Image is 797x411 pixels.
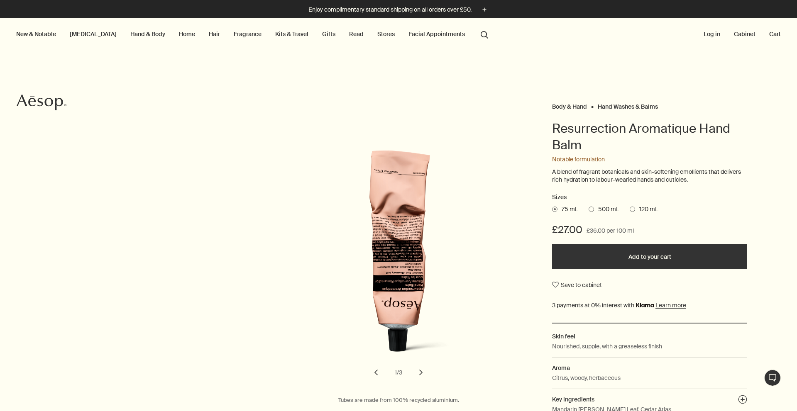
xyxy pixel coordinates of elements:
[768,29,782,39] button: Cart
[598,103,658,107] a: Hand Washes & Balms
[702,29,722,39] button: Log in
[177,29,197,39] a: Home
[552,342,662,351] p: Nourished, supple, with a greaseless finish
[702,18,782,51] nav: supplementary
[68,29,118,39] a: [MEDICAL_DATA]
[738,395,747,406] button: Key ingredients
[552,223,582,236] span: £27.00
[367,363,385,382] button: previous slide
[347,29,365,39] a: Read
[552,373,621,382] p: Citrus, woody, herbaceous
[266,145,531,382] div: Resurrection Aromatique Hand Balm
[552,396,594,403] span: Key ingredients
[732,29,757,39] a: Cabinet
[552,192,747,202] h2: Sizes
[274,29,310,39] a: Kits & Travel
[308,5,489,15] button: Enjoy complimentary standard shipping on all orders over £50.
[594,205,619,214] span: 500 mL
[15,92,68,115] a: Aesop
[587,226,634,236] span: £36.00 per 100 ml
[311,145,494,371] img: Cream texture of Resurrection Aromatique Hand Balm
[376,29,396,39] button: Stores
[15,29,58,39] button: New & Notable
[552,168,747,184] p: A blend of fragrant botanicals and skin-softening emollients that delivers rich hydration to labo...
[552,120,747,153] h1: Resurrection Aromatique Hand Balm
[129,29,167,39] a: Hand & Body
[338,396,459,404] span: Tubes are made from 100% recycled aluminium.
[207,29,222,39] a: Hair
[17,94,66,111] svg: Aesop
[552,332,747,341] h2: Skin feel
[552,244,747,269] button: Add to your cart - £27.00
[552,363,747,372] h2: Aroma
[232,29,263,39] a: Fragrance
[412,363,430,382] button: next slide
[407,29,467,39] a: Facial Appointments
[764,370,781,386] button: Live Assistance
[308,5,472,14] p: Enjoy complimentary standard shipping on all orders over £50.
[552,277,602,292] button: Save to cabinet
[557,205,578,214] span: 75 mL
[552,103,587,107] a: Body & Hand
[477,26,492,42] button: Open search
[15,18,492,51] nav: primary
[635,205,658,214] span: 120 mL
[320,29,337,39] a: Gifts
